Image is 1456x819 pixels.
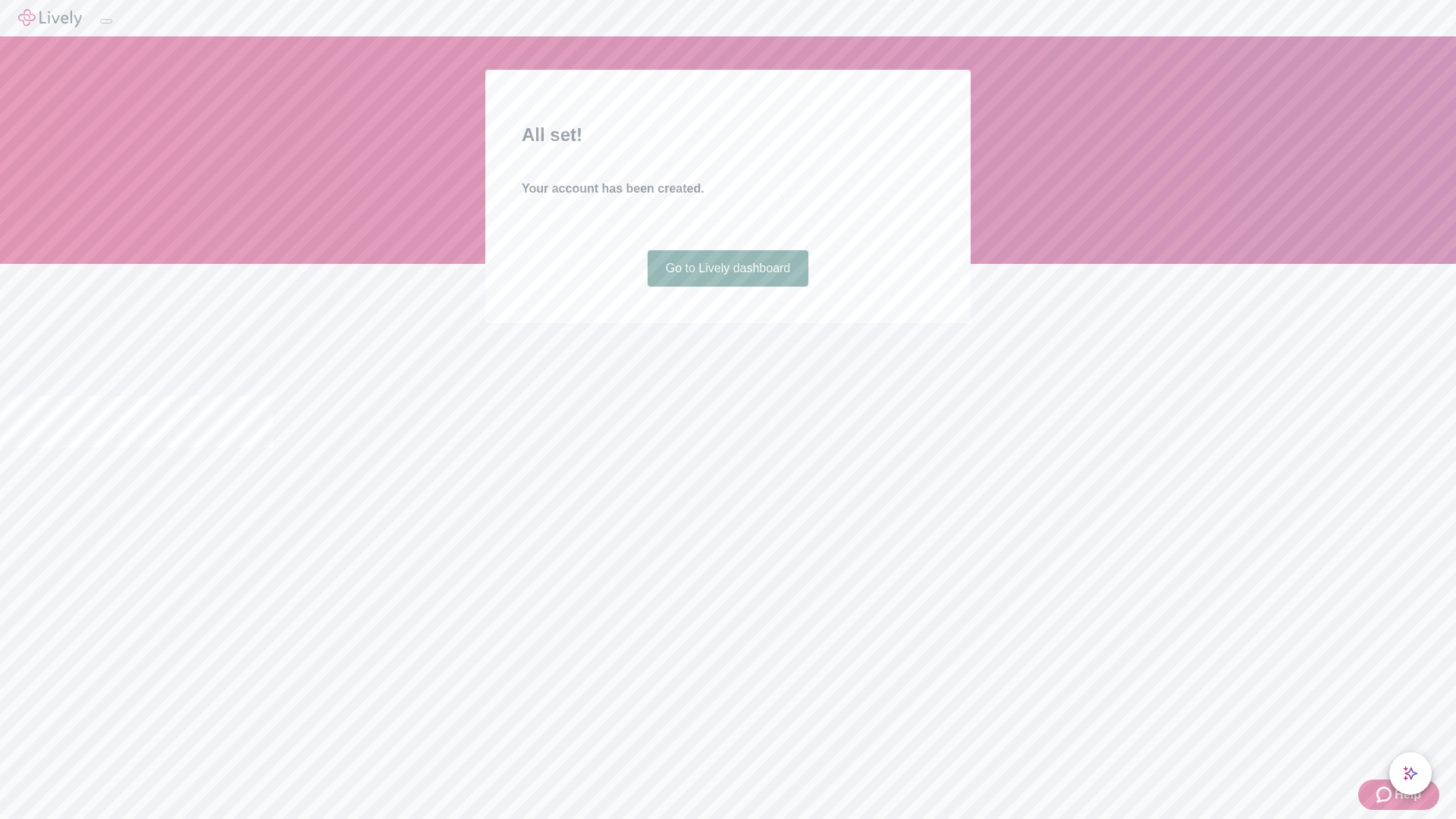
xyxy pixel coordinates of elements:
[1376,786,1395,804] svg: Zendesk support icon
[100,19,112,24] button: Log out
[522,180,934,198] h4: Your account has been created.
[18,9,82,27] img: Lively
[1389,752,1432,795] button: chat
[522,121,934,149] h2: All set!
[1403,766,1418,781] svg: Lively AI Assistant
[648,250,809,287] a: Go to Lively dashboard
[1358,780,1439,810] button: Zendesk support iconHelp
[1395,786,1421,804] span: Help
